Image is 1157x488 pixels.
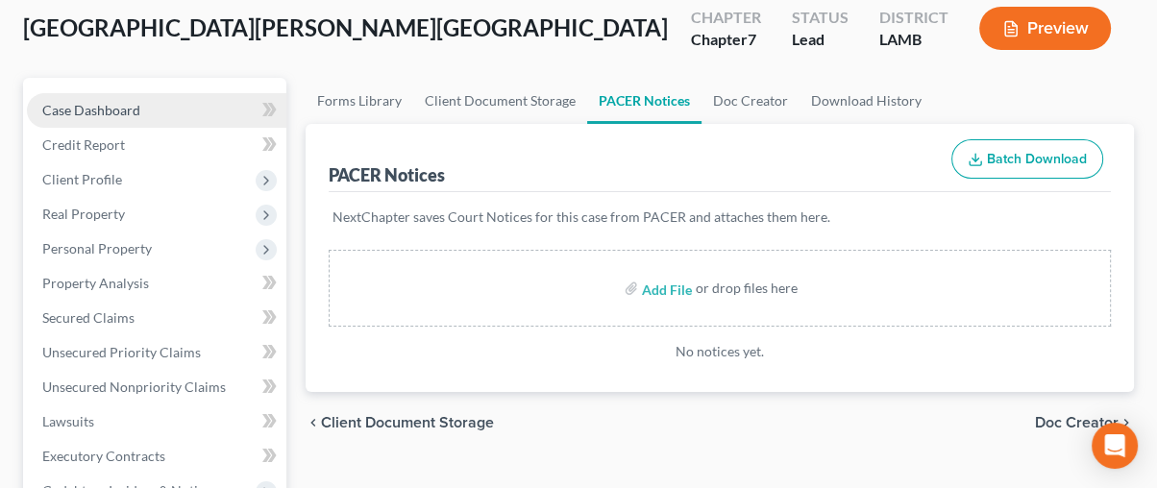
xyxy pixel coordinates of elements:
div: LAMB [879,29,948,51]
button: Batch Download [951,139,1103,180]
span: Batch Download [987,151,1087,167]
a: Property Analysis [27,266,286,301]
a: Client Document Storage [413,78,587,124]
button: Doc Creator chevron_right [1035,415,1134,430]
p: No notices yet. [329,342,1111,361]
div: Lead [792,29,849,51]
span: Lawsuits [42,413,94,429]
a: Executory Contracts [27,439,286,474]
a: Forms Library [306,78,413,124]
button: chevron_left Client Document Storage [306,415,494,430]
div: Chapter [691,7,761,29]
div: or drop files here [696,279,798,298]
span: 7 [748,30,756,48]
span: Secured Claims [42,309,135,326]
a: Lawsuits [27,404,286,439]
div: District [879,7,948,29]
a: Download History [800,78,933,124]
span: Property Analysis [42,275,149,291]
span: Executory Contracts [42,448,165,464]
span: Doc Creator [1035,415,1119,430]
a: Unsecured Nonpriority Claims [27,370,286,404]
i: chevron_right [1119,415,1134,430]
p: NextChapter saves Court Notices for this case from PACER and attaches them here. [332,207,1107,227]
span: Personal Property [42,240,152,256]
span: Unsecured Nonpriority Claims [42,378,226,395]
span: Unsecured Priority Claims [42,344,201,360]
span: Credit Report [42,136,125,153]
a: Case Dashboard [27,93,286,128]
a: Doc Creator [702,78,800,124]
i: chevron_left [306,415,321,430]
span: [GEOGRAPHIC_DATA][PERSON_NAME][GEOGRAPHIC_DATA] [23,13,668,41]
div: Chapter [691,29,761,51]
div: Open Intercom Messenger [1092,423,1138,469]
a: Secured Claims [27,301,286,335]
button: Preview [979,7,1111,50]
span: Case Dashboard [42,102,140,118]
span: Client Document Storage [321,415,494,430]
a: Unsecured Priority Claims [27,335,286,370]
div: Status [792,7,849,29]
div: PACER Notices [329,163,445,186]
span: Real Property [42,206,125,222]
a: PACER Notices [587,78,702,124]
a: Credit Report [27,128,286,162]
span: Client Profile [42,171,122,187]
